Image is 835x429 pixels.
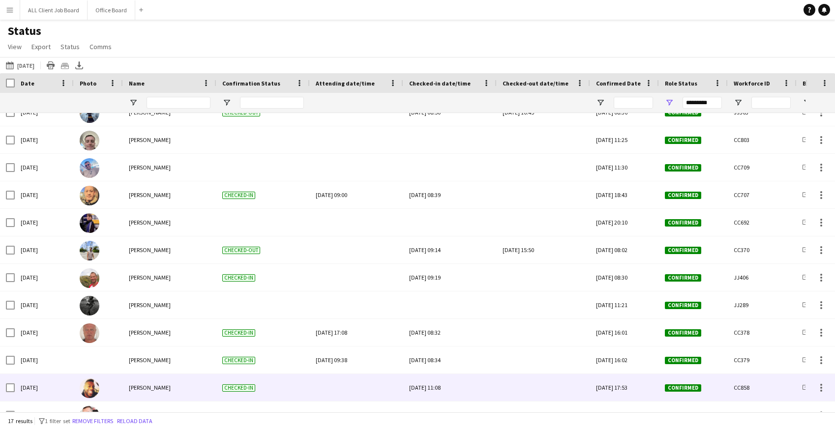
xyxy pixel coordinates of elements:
[80,241,99,260] img: Navid Nasseri
[665,192,701,199] span: Confirmed
[409,401,491,429] div: [DATE] 11:05
[590,374,659,401] div: [DATE] 17:53
[80,323,99,343] img: James Foster
[316,181,397,208] div: [DATE] 09:00
[80,131,99,150] img: Ciaran Carey
[129,384,171,391] span: [PERSON_NAME]
[89,42,112,51] span: Comms
[80,296,99,315] img: SCOTT MCKELLAR
[409,80,471,87] span: Checked-in date/time
[45,417,70,425] span: 1 filter set
[80,406,99,426] img: Chris Hickie
[728,346,797,373] div: CC379
[129,136,171,143] span: [PERSON_NAME]
[240,97,304,109] input: Confirmation Status Filter Input
[222,384,255,392] span: Checked-in
[409,264,491,291] div: [DATE] 09:19
[590,209,659,236] div: [DATE] 20:10
[409,346,491,373] div: [DATE] 08:34
[129,246,171,254] span: [PERSON_NAME]
[115,416,154,427] button: Reload data
[409,236,491,263] div: [DATE] 09:14
[86,40,116,53] a: Comms
[728,291,797,318] div: JJ289
[590,126,659,153] div: [DATE] 11:25
[590,181,659,208] div: [DATE] 18:43
[20,0,88,20] button: ALL Client Job Board
[596,80,641,87] span: Confirmed Date
[728,126,797,153] div: CC803
[590,401,659,429] div: [DATE] 20:22
[129,191,171,199] span: [PERSON_NAME]
[590,291,659,318] div: [DATE] 11:21
[728,154,797,181] div: CC709
[409,181,491,208] div: [DATE] 08:39
[590,346,659,373] div: [DATE] 16:02
[15,236,74,263] div: [DATE]
[222,357,255,364] span: Checked-in
[665,357,701,364] span: Confirmed
[665,109,701,116] span: Confirmed
[60,42,80,51] span: Status
[15,264,74,291] div: [DATE]
[15,291,74,318] div: [DATE]
[129,356,171,364] span: [PERSON_NAME]
[751,97,791,109] input: Workforce ID Filter Input
[8,42,22,51] span: View
[129,219,171,226] span: [PERSON_NAME]
[590,264,659,291] div: [DATE] 08:30
[734,80,770,87] span: Workforce ID
[80,378,99,398] img: Austin Currithers
[222,247,260,254] span: Checked-out
[222,80,280,87] span: Confirmation Status
[80,213,99,233] img: Desiree Ramsey
[728,236,797,263] div: CC370
[665,219,701,227] span: Confirmed
[222,329,255,337] span: Checked-in
[728,181,797,208] div: CC707
[590,319,659,346] div: [DATE] 16:01
[665,80,697,87] span: Role Status
[728,209,797,236] div: CC692
[80,268,99,288] img: david reterband
[59,59,71,71] app-action-btn: Crew files as ZIP
[503,236,584,263] div: [DATE] 15:50
[728,319,797,346] div: CC378
[15,126,74,153] div: [DATE]
[728,264,797,291] div: JJ406
[15,346,74,373] div: [DATE]
[665,164,701,172] span: Confirmed
[15,181,74,208] div: [DATE]
[4,59,36,71] button: [DATE]
[222,109,260,116] span: Checked-out
[88,0,135,20] button: Office Board
[15,374,74,401] div: [DATE]
[129,329,171,336] span: [PERSON_NAME]
[147,97,210,109] input: Name Filter Input
[409,374,491,401] div: [DATE] 11:08
[70,416,115,427] button: Remove filters
[80,103,99,123] img: Ulugbek Abdurahmanov
[590,236,659,263] div: [DATE] 08:02
[316,80,375,87] span: Attending date/time
[590,154,659,181] div: [DATE] 11:30
[665,384,701,392] span: Confirmed
[57,40,84,53] a: Status
[15,401,74,429] div: [DATE]
[665,137,701,144] span: Confirmed
[80,158,99,178] img: Ashley Roberts
[80,80,96,87] span: Photo
[129,80,145,87] span: Name
[665,302,701,309] span: Confirmed
[15,209,74,236] div: [DATE]
[15,154,74,181] div: [DATE]
[73,59,85,71] app-action-btn: Export XLSX
[803,80,820,87] span: Board
[728,401,797,429] div: CC507
[316,319,397,346] div: [DATE] 17:08
[222,98,231,107] button: Open Filter Menu
[596,98,605,107] button: Open Filter Menu
[129,164,171,171] span: [PERSON_NAME]
[21,80,34,87] span: Date
[683,97,722,109] input: Role Status Filter Input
